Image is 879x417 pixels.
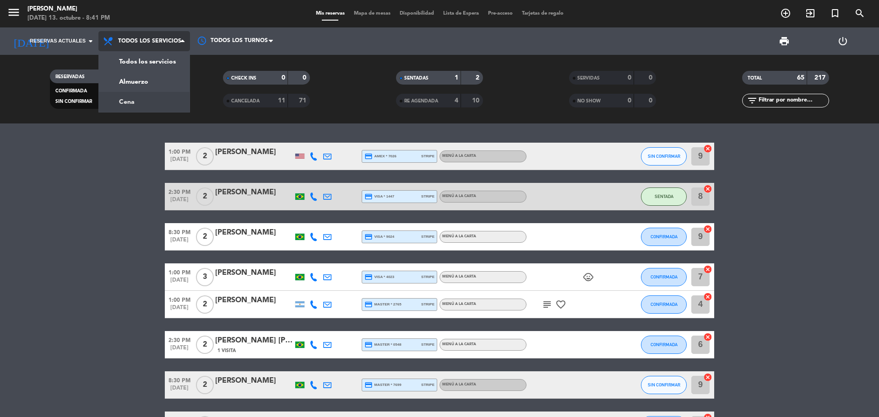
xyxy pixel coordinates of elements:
img: close.png [704,145,712,153]
img: close.png [704,374,712,381]
i: child_care [583,272,594,283]
strong: 0 [649,97,654,104]
span: 1:00 PM [165,267,194,277]
span: Disponibilidad [395,11,439,16]
div: [PERSON_NAME] [215,375,293,387]
span: CONFIRMADA [651,302,678,307]
span: stripe [421,301,434,307]
span: MENÚ A LA CARTA [442,342,476,346]
span: MENÚ A LA CARTA [442,235,476,238]
span: CONFIRMADA [651,342,678,347]
i: search [854,8,865,19]
strong: 11 [278,97,285,104]
span: 2 [196,295,214,314]
div: [PERSON_NAME] [215,227,293,239]
strong: 1 [455,75,458,81]
span: [DATE] [165,237,194,247]
i: add_circle_outline [780,8,791,19]
span: 2:30 PM [165,186,194,197]
span: CONFIRMADA [651,234,678,239]
span: stripe [421,234,434,240]
div: [PERSON_NAME] [215,187,293,198]
i: turned_in_not [830,8,841,19]
span: 3 [196,268,214,286]
a: Todos los servicios [99,52,190,72]
i: credit_card [364,233,373,241]
span: Lista de Espera [439,11,483,16]
span: CANCELADA [231,99,260,103]
span: master * 0548 [364,341,402,349]
strong: 2 [476,75,481,81]
span: SENTADAS [404,76,429,80]
img: close.png [704,225,712,233]
input: Filtrar por nombre... [758,96,829,106]
a: Almuerzo [99,72,190,92]
strong: 71 [299,97,308,104]
span: stripe [421,274,434,280]
i: credit_card [364,381,373,389]
span: TOTAL [748,76,762,80]
i: filter_list [747,95,758,106]
strong: 0 [649,75,654,81]
strong: 0 [303,75,308,81]
i: credit_card [364,152,373,160]
div: [PERSON_NAME] [215,146,293,158]
span: 8:30 PM [165,374,194,385]
span: MENÚ A LA CARTA [442,194,476,198]
div: [PERSON_NAME] [215,294,293,306]
button: CONFIRMADA [641,336,687,354]
strong: 0 [628,75,631,81]
span: 2 [196,228,214,246]
span: Mapa de mesas [349,11,395,16]
span: 8:30 PM [165,226,194,237]
strong: 0 [282,75,285,81]
span: NO SHOW [577,99,601,103]
button: CONFIRMADA [641,268,687,286]
i: menu [7,5,21,19]
strong: 10 [472,97,481,104]
img: close.png [704,266,712,273]
span: SIN CONFIRMAR [55,99,92,104]
span: CHECK INS [231,76,256,80]
span: RESERVADAS [55,75,85,79]
span: 2 [196,147,214,166]
i: credit_card [364,300,373,309]
i: arrow_drop_down [85,36,96,47]
button: SENTADA [641,187,687,206]
span: Pre-acceso [483,11,517,16]
span: [DATE] [165,277,194,288]
i: favorite_border [555,299,566,310]
span: MENÚ A LA CARTA [442,275,476,278]
span: 2:30 PM [165,334,194,345]
span: visa * 4023 [364,273,394,281]
button: SIN CONFIRMAR [641,147,687,166]
img: close.png [704,185,712,193]
span: [DATE] [165,385,194,396]
span: Tarjetas de regalo [517,11,568,16]
span: SIN CONFIRMAR [648,154,680,159]
div: [DATE] 13. octubre - 8:41 PM [27,14,110,23]
span: master * 2765 [364,300,402,309]
strong: 0 [628,97,631,104]
span: SENTADA [655,194,673,199]
span: CONFIRMADA [55,89,87,93]
span: Todos los servicios [118,38,181,44]
span: [DATE] [165,156,194,167]
span: amex * 7026 [364,152,396,160]
img: close.png [704,333,712,341]
span: print [779,36,790,47]
button: menu [7,5,21,22]
i: [DATE] [7,31,55,51]
span: 1:00 PM [165,146,194,156]
strong: 65 [797,75,804,81]
a: Cena [99,92,190,112]
strong: 217 [814,75,827,81]
span: Mis reservas [311,11,349,16]
span: stripe [421,153,434,159]
span: 2 [196,187,214,206]
span: MENÚ A LA CARTA [442,383,476,386]
span: MENÚ A LA CARTA [442,154,476,158]
i: credit_card [364,192,373,201]
button: CONFIRMADA [641,295,687,314]
div: LOG OUT [814,27,872,55]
